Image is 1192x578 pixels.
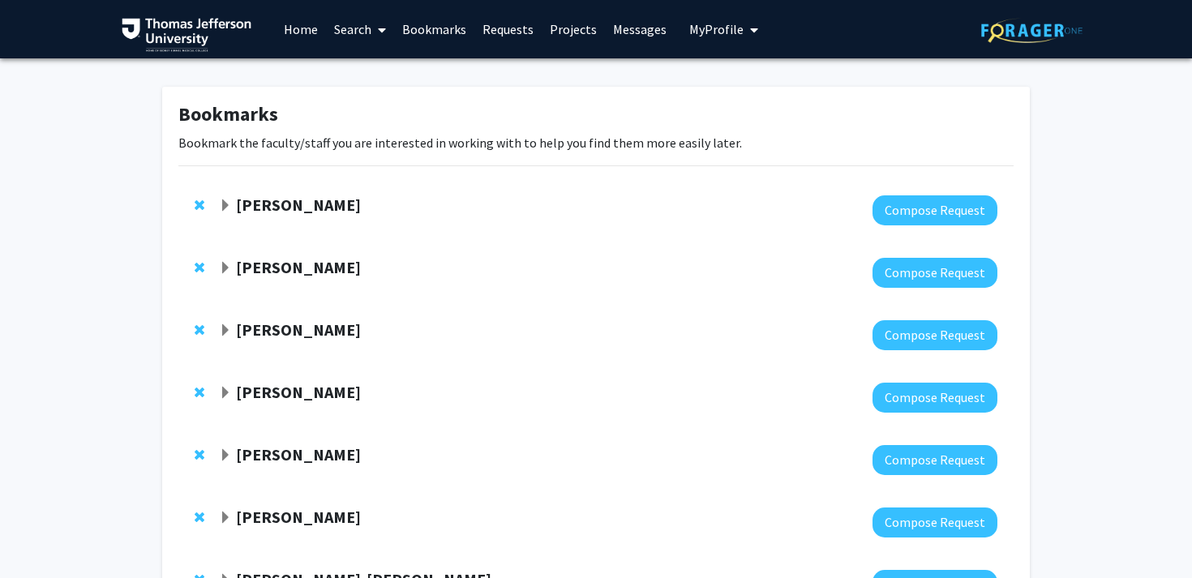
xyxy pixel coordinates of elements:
[981,18,1083,43] img: ForagerOne Logo
[236,444,361,465] strong: [PERSON_NAME]
[236,195,361,215] strong: [PERSON_NAME]
[873,445,997,475] button: Compose Request to Elizabeth Wright-Jin
[474,1,542,58] a: Requests
[873,507,997,537] button: Compose Request to Dennis Hand
[236,257,361,277] strong: [PERSON_NAME]
[195,199,204,212] span: Remove Paul Chung from bookmarks
[276,1,326,58] a: Home
[195,261,204,274] span: Remove Joel Schuman from bookmarks
[542,1,605,58] a: Projects
[12,505,69,566] iframe: Chat
[178,133,1014,152] p: Bookmark the faculty/staff you are interested in working with to help you find them more easily l...
[122,18,251,52] img: Thomas Jefferson University Logo
[236,382,361,402] strong: [PERSON_NAME]
[195,386,204,399] span: Remove Colin Huntley from bookmarks
[394,1,474,58] a: Bookmarks
[219,449,232,462] span: Expand Elizabeth Wright-Jin Bookmark
[219,387,232,400] span: Expand Colin Huntley Bookmark
[219,512,232,524] span: Expand Dennis Hand Bookmark
[195,448,204,461] span: Remove Elizabeth Wright-Jin from bookmarks
[873,320,997,350] button: Compose Request to Marc Rosen
[605,1,675,58] a: Messages
[236,319,361,340] strong: [PERSON_NAME]
[195,511,204,524] span: Remove Dennis Hand from bookmarks
[326,1,394,58] a: Search
[689,21,744,37] span: My Profile
[236,507,361,527] strong: [PERSON_NAME]
[873,195,997,225] button: Compose Request to Paul Chung
[178,103,1014,126] h1: Bookmarks
[873,383,997,413] button: Compose Request to Colin Huntley
[219,262,232,275] span: Expand Joel Schuman Bookmark
[873,258,997,288] button: Compose Request to Joel Schuman
[195,323,204,336] span: Remove Marc Rosen from bookmarks
[219,324,232,337] span: Expand Marc Rosen Bookmark
[219,199,232,212] span: Expand Paul Chung Bookmark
